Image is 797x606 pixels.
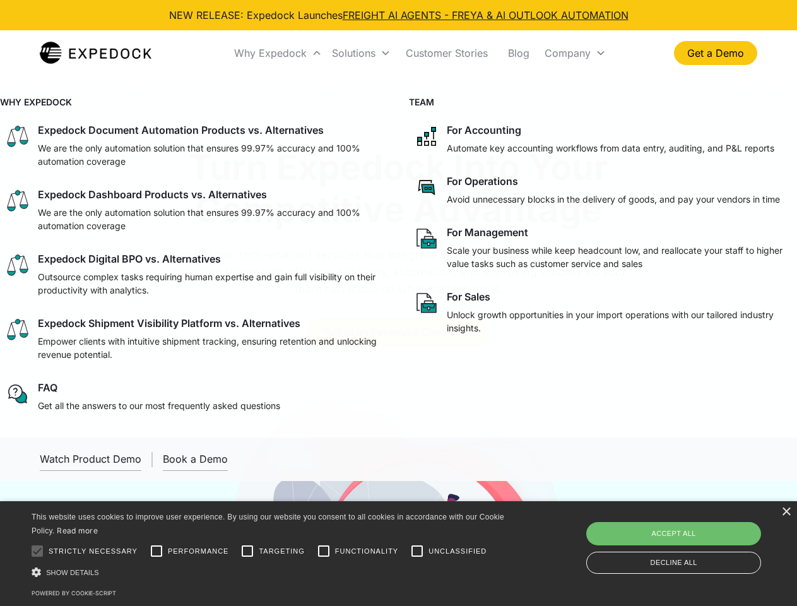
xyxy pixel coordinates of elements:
span: Performance [168,546,229,557]
div: Watch Product Demo [40,453,141,465]
div: Company [540,32,611,74]
span: Strictly necessary [49,546,138,557]
img: paper and bag icon [414,226,439,251]
p: Outsource complex tasks requiring human expertise and gain full visibility on their productivity ... [38,270,384,297]
div: Expedock Digital BPO vs. Alternatives [38,252,221,265]
img: scale icon [5,252,30,278]
span: This website uses cookies to improve user experience. By using our website you consent to all coo... [32,513,504,536]
div: Expedock Dashboard Products vs. Alternatives [38,188,267,201]
a: Powered by cookie-script [32,590,116,597]
a: FREIGHT AI AGENTS - FREYA & AI OUTLOOK AUTOMATION [343,9,629,21]
img: network like icon [414,124,439,149]
p: Scale your business while keep headcount low, and reallocate your staff to higher value tasks suc... [447,244,793,270]
span: Show details [46,569,99,576]
img: regular chat bubble icon [5,381,30,407]
img: scale icon [5,188,30,213]
a: Read more [57,526,98,535]
div: NEW RELEASE: Expedock Launches [169,8,629,23]
p: Get all the answers to our most frequently asked questions [38,399,280,412]
div: For Management [447,226,528,239]
a: home [40,40,151,66]
span: Functionality [335,546,398,557]
p: We are the only automation solution that ensures 99.97% accuracy and 100% automation coverage [38,141,384,168]
div: For Operations [447,175,518,187]
div: Solutions [327,32,396,74]
div: Expedock Document Automation Products vs. Alternatives [38,124,324,136]
p: Automate key accounting workflows from data entry, auditing, and P&L reports [447,141,774,155]
p: Empower clients with intuitive shipment tracking, ensuring retention and unlocking revenue potent... [38,335,384,361]
a: Blog [498,32,540,74]
span: Unclassified [428,546,487,557]
img: paper and bag icon [414,290,439,316]
p: Avoid unnecessary blocks in the delivery of goods, and pay your vendors in time [447,193,780,206]
span: Targeting [259,546,304,557]
div: Solutions [332,47,375,59]
iframe: Chat Widget [587,470,797,606]
div: Show details [32,566,509,579]
a: Book a Demo [163,448,228,471]
a: Get a Demo [674,41,757,65]
img: scale icon [5,124,30,149]
div: Why Expedock [234,47,307,59]
div: Expedock Shipment Visibility Platform vs. Alternatives [38,317,300,330]
div: Why Expedock [229,32,327,74]
div: Book a Demo [163,453,228,465]
div: FAQ [38,381,57,394]
a: Customer Stories [396,32,498,74]
a: open lightbox [40,448,141,471]
div: Company [545,47,591,59]
img: scale icon [5,317,30,342]
img: rectangular chat bubble icon [414,175,439,200]
img: Expedock Logo [40,40,151,66]
div: For Accounting [447,124,521,136]
p: Unlock growth opportunities in your import operations with our tailored industry insights. [447,308,793,335]
p: We are the only automation solution that ensures 99.97% accuracy and 100% automation coverage [38,206,384,232]
div: For Sales [447,290,490,303]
